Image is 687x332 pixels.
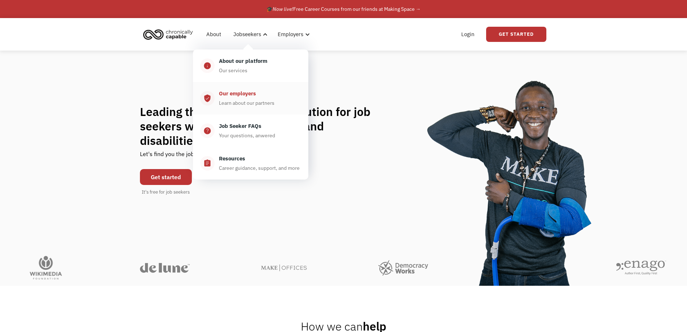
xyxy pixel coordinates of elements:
div: Our employers [219,89,256,98]
nav: Jobseekers [193,46,308,180]
a: assignmentResourcesCareer guidance, support, and more [193,147,308,180]
a: Get Started [486,27,546,42]
div: About our platform [219,57,267,65]
div: Employers [273,23,312,46]
em: Now live! [273,6,293,12]
a: verified_userOur employersLearn about our partners [193,82,308,115]
a: help_centerJob Seeker FAQsYour questions, anwered [193,115,308,147]
div: Career guidance, support, and more [219,164,300,172]
div: verified_user [203,94,211,103]
div: Jobseekers [233,30,261,39]
a: home [141,26,198,42]
div: help_center [203,126,211,135]
a: Get started [140,169,192,185]
div: info [203,61,211,70]
a: infoAbout our platformOur services [193,49,308,82]
div: Learn about our partners [219,99,274,107]
a: Login [457,23,479,46]
div: Jobseekers [229,23,270,46]
div: It's free for job seekers [142,189,190,196]
div: Your questions, anwered [219,131,275,140]
div: Job Seeker FAQs [219,122,261,130]
img: Chronically Capable logo [141,26,195,42]
a: About [202,23,225,46]
h1: Leading the flexible work revolution for job seekers with chronic illnesses and disabilities [140,104,384,148]
div: Employers [278,30,303,39]
div: Our services [219,66,247,75]
div: Resources [219,154,245,163]
div: Let's find you the job of your dreams [140,148,235,165]
div: 🎓 Free Career Courses from our friends at Making Space → [267,5,421,13]
div: assignment [203,159,211,168]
